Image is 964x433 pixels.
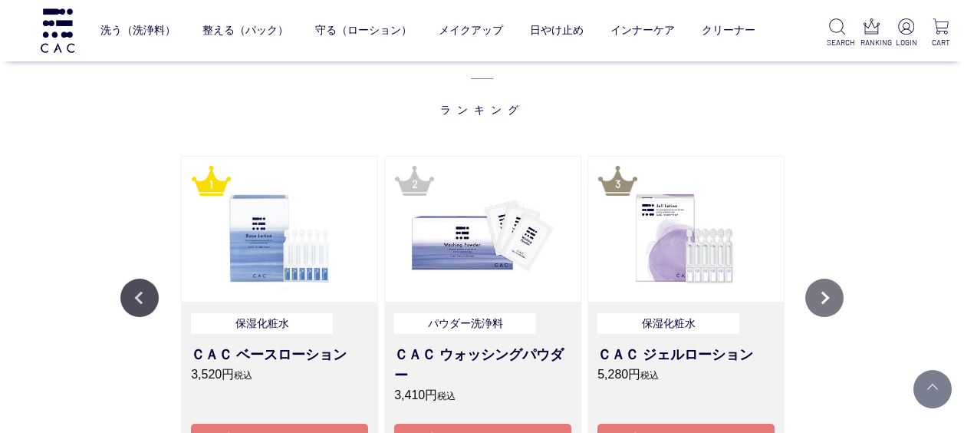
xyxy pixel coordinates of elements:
a: RANKING [860,18,883,48]
button: Next [805,279,844,317]
p: 5,280円 [597,365,775,384]
span: ランキング [120,56,844,117]
span: 税込 [640,370,659,381]
p: 保湿化粧水 [597,313,739,334]
img: logo [38,8,77,52]
a: CART [929,18,952,48]
h3: ＣＡＣ ベースローション [191,345,368,365]
button: Previous [120,279,159,317]
img: ＣＡＣジェルローション loading= [588,157,784,302]
img: ＣＡＣウォッシングパウダー [385,157,581,302]
a: 保湿化粧水 ＣＡＣ ジェルローション 5,280円税込 [597,313,775,405]
a: クリーナー [702,12,755,50]
a: SEARCH [827,18,849,48]
a: LOGIN [895,18,917,48]
a: 保湿化粧水 ＣＡＣ ベースローション 3,520円税込 [191,313,368,405]
a: メイクアップ [439,12,503,50]
p: 3,520円 [191,365,368,384]
img: ＣＡＣ ベースローション [182,157,377,302]
p: SEARCH [827,37,849,48]
span: 税込 [234,370,252,381]
a: パウダー洗浄料 ＣＡＣ ウォッシングパウダー 3,410円税込 [394,313,571,405]
h3: ＣＡＣ ジェルローション [597,345,775,365]
p: CART [929,37,952,48]
p: RANKING [860,37,883,48]
a: インナーケア [610,12,675,50]
a: 整える（パック） [202,12,288,50]
h3: ＣＡＣ ウォッシングパウダー [394,345,571,386]
p: 保湿化粧水 [191,313,333,334]
p: パウダー洗浄料 [394,313,536,334]
span: 税込 [437,391,456,402]
a: 洗う（洗浄料） [100,12,176,50]
p: LOGIN [895,37,917,48]
p: 3,410円 [394,386,571,405]
a: 守る（ローション） [315,12,412,50]
a: 日やけ止め [530,12,584,50]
